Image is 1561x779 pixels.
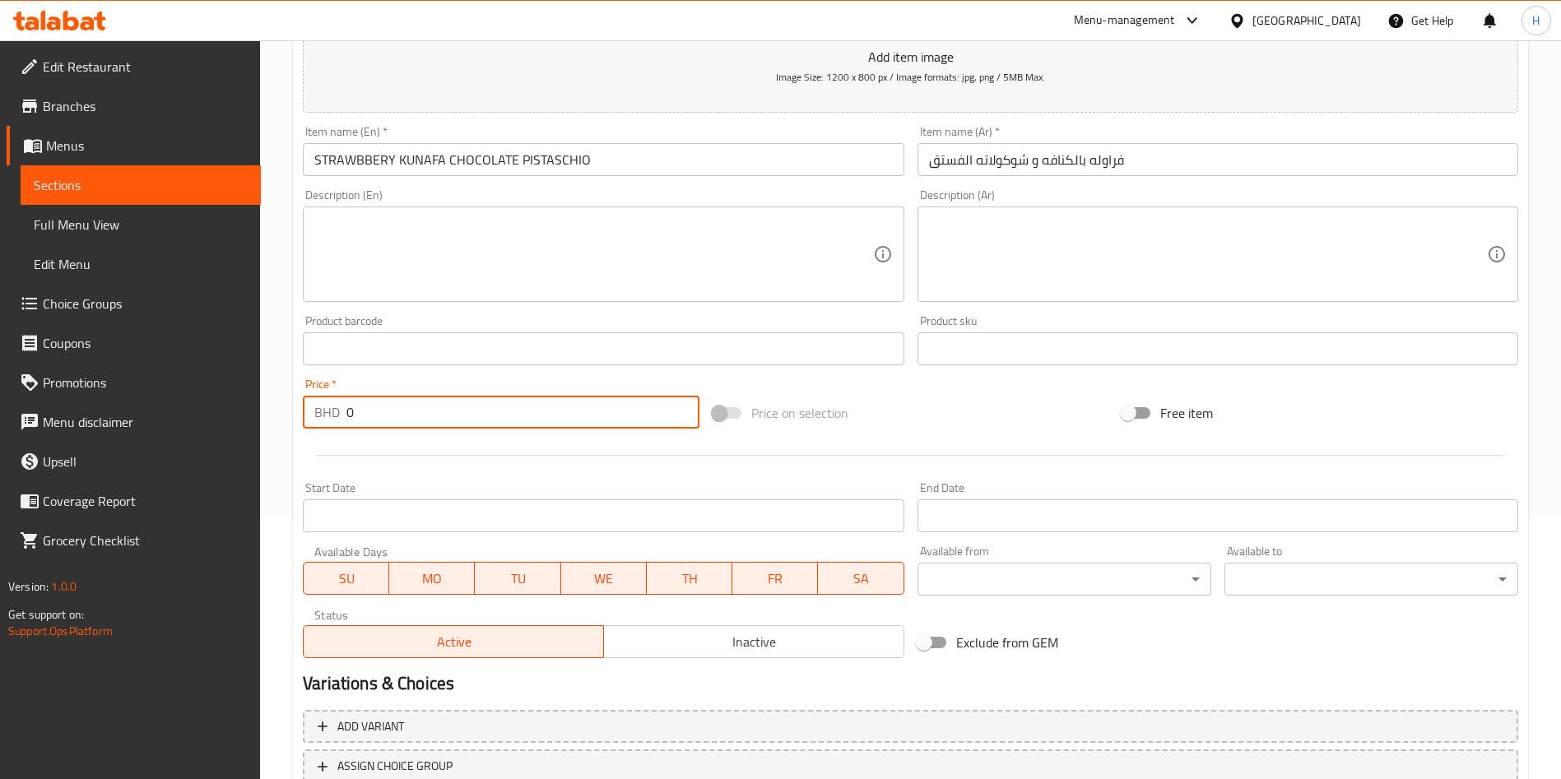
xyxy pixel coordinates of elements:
[776,67,1045,86] span: Image Size: 1200 x 800 px / Image formats: jpg, png / 5MB Max.
[956,633,1058,652] span: Exclude from GEM
[43,531,248,550] span: Grocery Checklist
[303,625,604,658] button: Active
[647,562,732,595] button: TH
[346,396,699,429] input: Please enter price
[611,630,898,654] span: Inactive
[303,143,904,176] input: Enter name En
[7,126,261,165] a: Menus
[7,521,261,560] a: Grocery Checklist
[43,57,248,77] span: Edit Restaurant
[739,567,811,591] span: FR
[389,562,475,595] button: MO
[337,756,453,777] span: ASSIGN CHOICE GROUP
[1160,403,1213,423] span: Free item
[7,47,261,86] a: Edit Restaurant
[653,567,726,591] span: TH
[337,716,404,737] span: Add variant
[328,47,1493,67] p: Add item image
[918,563,1211,596] div: ​
[7,442,261,481] a: Upsell
[1532,12,1540,30] span: H
[34,254,248,274] span: Edit Menu
[7,86,261,126] a: Branches
[751,403,848,423] span: Price on selection
[43,412,248,432] span: Menu disclaimer
[918,332,1518,365] input: Please enter product sku
[303,332,904,365] input: Please enter product barcode
[21,165,261,205] a: Sections
[34,215,248,234] span: Full Menu View
[475,562,560,595] button: TU
[43,96,248,116] span: Branches
[7,284,261,323] a: Choice Groups
[1224,563,1518,596] div: ​
[34,175,248,195] span: Sections
[43,373,248,392] span: Promotions
[7,363,261,402] a: Promotions
[43,452,248,471] span: Upsell
[310,630,597,654] span: Active
[818,562,904,595] button: SA
[561,562,647,595] button: WE
[303,710,1518,744] button: Add variant
[481,567,554,591] span: TU
[568,567,640,591] span: WE
[7,402,261,442] a: Menu disclaimer
[21,244,261,284] a: Edit Menu
[43,294,248,313] span: Choice Groups
[918,143,1518,176] input: Enter name Ar
[7,323,261,363] a: Coupons
[732,562,818,595] button: FR
[43,333,248,353] span: Coupons
[21,205,261,244] a: Full Menu View
[303,562,389,595] button: SU
[603,625,904,658] button: Inactive
[303,671,1518,696] h2: Variations & Choices
[314,402,340,422] p: BHD
[1074,11,1175,30] div: Menu-management
[310,567,383,591] span: SU
[46,136,248,155] span: Menus
[8,620,113,642] a: Support.OpsPlatform
[7,481,261,521] a: Coverage Report
[396,567,468,591] span: MO
[1252,12,1361,30] div: [GEOGRAPHIC_DATA]
[43,491,248,511] span: Coverage Report
[51,576,77,597] span: 1.0.0
[8,576,49,597] span: Version:
[8,604,84,625] span: Get support on:
[825,567,897,591] span: SA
